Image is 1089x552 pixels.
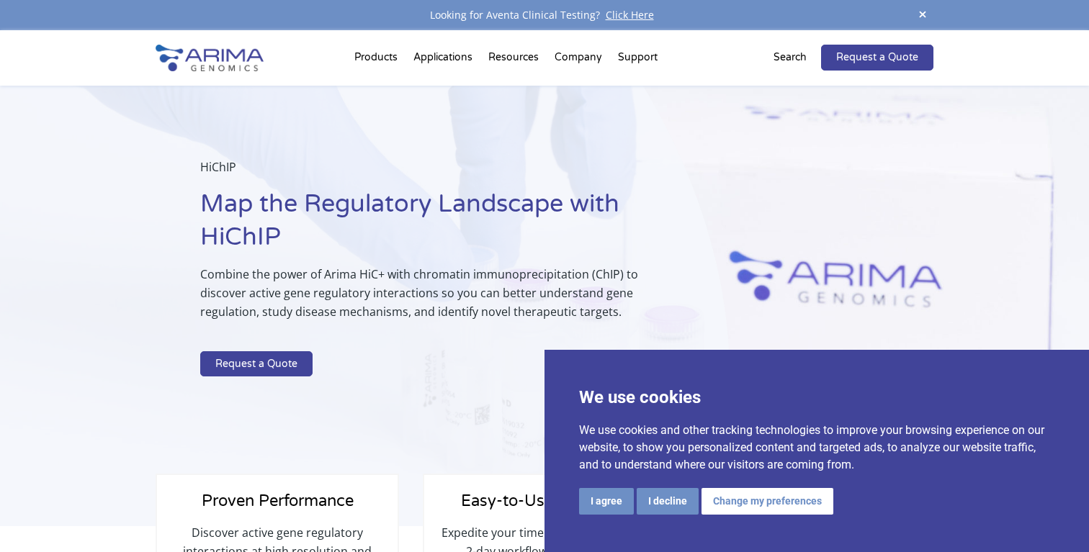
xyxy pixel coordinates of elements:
[200,351,313,377] a: Request a Quote
[202,492,354,510] span: Proven Performance
[200,188,658,265] h1: Map the Regulatory Landscape with HiChIP
[200,265,658,332] p: Combine the power of Arima HiC+ with chromatin immunoprecipitation (ChIP) to discover active gene...
[579,384,1054,410] p: We use cookies
[774,48,807,67] p: Search
[156,45,264,71] img: Arima-Genomics-logo
[579,422,1054,474] p: We use cookies and other tracking technologies to improve your browsing experience on our website...
[461,492,628,510] span: Easy-to-Use Workflow
[821,45,933,71] a: Request a Quote
[637,488,699,515] button: I decline
[579,488,634,515] button: I agree
[156,6,933,24] div: Looking for Aventa Clinical Testing?
[600,8,660,22] a: Click Here
[702,488,833,515] button: Change my preferences
[200,158,658,188] p: HiChIP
